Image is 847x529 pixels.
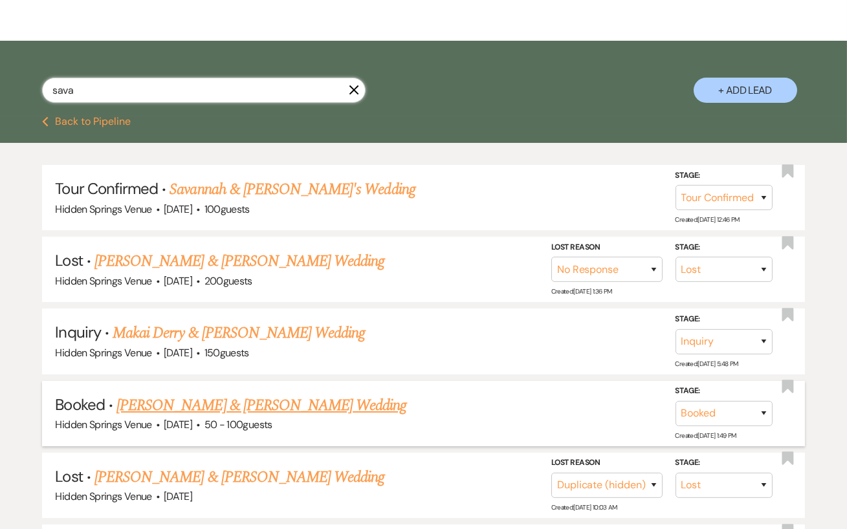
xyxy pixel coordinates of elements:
span: Created: [DATE] 10:03 AM [551,503,617,512]
a: Savannah & [PERSON_NAME]'s Wedding [170,178,415,201]
span: [DATE] [164,418,192,431]
input: Search by name, event date, email address or phone number [42,78,366,103]
a: [PERSON_NAME] & [PERSON_NAME] Wedding [94,466,384,489]
button: + Add Lead [694,78,797,103]
a: [PERSON_NAME] & [PERSON_NAME] Wedding [94,250,384,273]
label: Stage: [676,169,773,183]
span: Created: [DATE] 12:46 PM [676,215,740,224]
label: Lost Reason [551,241,663,255]
span: 50 - 100 guests [204,418,272,431]
span: Lost [55,250,82,270]
span: Created: [DATE] 1:49 PM [676,431,736,440]
span: 100 guests [204,202,250,216]
label: Stage: [676,241,773,255]
span: Booked [55,394,104,415]
span: Tour Confirmed [55,178,158,199]
label: Stage: [676,312,773,327]
span: Lost [55,466,82,486]
label: Stage: [676,384,773,398]
label: Lost Reason [551,456,663,470]
a: [PERSON_NAME] & [PERSON_NAME] Wedding [116,394,406,417]
span: Hidden Springs Venue [55,274,151,288]
span: Hidden Springs Venue [55,490,151,503]
span: Created: [DATE] 5:48 PM [676,359,738,367]
span: 150 guests [204,346,249,360]
span: Hidden Springs Venue [55,418,151,431]
span: [DATE] [164,346,192,360]
span: [DATE] [164,490,192,503]
a: Makai Derry & [PERSON_NAME] Wedding [113,321,365,345]
span: Inquiry [55,322,100,342]
span: Hidden Springs Venue [55,202,151,216]
label: Stage: [676,456,773,470]
span: 200 guests [204,274,252,288]
button: Back to Pipeline [42,116,131,127]
span: [DATE] [164,274,192,288]
span: Created: [DATE] 1:36 PM [551,287,612,296]
span: [DATE] [164,202,192,216]
span: Hidden Springs Venue [55,346,151,360]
